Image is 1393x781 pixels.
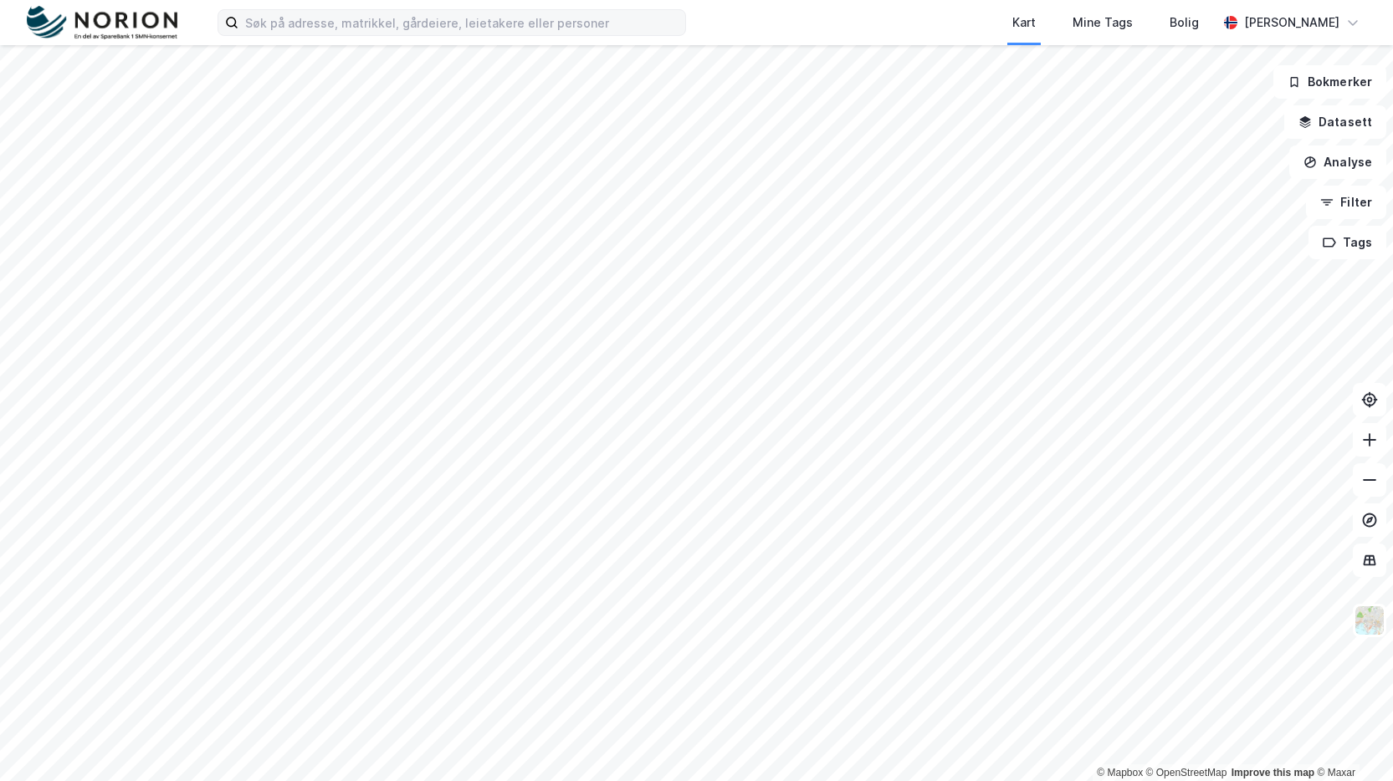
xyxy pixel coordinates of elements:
div: Bolig [1170,13,1199,33]
button: Tags [1308,226,1386,259]
div: Kontrollprogram for chat [1309,701,1393,781]
button: Filter [1306,186,1386,219]
div: [PERSON_NAME] [1244,13,1339,33]
button: Analyse [1289,145,1386,179]
a: OpenStreetMap [1146,767,1227,778]
input: Søk på adresse, matrikkel, gårdeiere, leietakere eller personer [238,10,685,35]
a: Improve this map [1232,767,1314,778]
div: Kart [1012,13,1036,33]
div: Mine Tags [1073,13,1133,33]
button: Bokmerker [1273,65,1386,99]
a: Mapbox [1097,767,1143,778]
img: Z [1354,605,1385,636]
button: Datasett [1284,105,1386,139]
iframe: Chat Widget [1309,701,1393,781]
img: norion-logo.80e7a08dc31c2e691866.png [27,6,177,40]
